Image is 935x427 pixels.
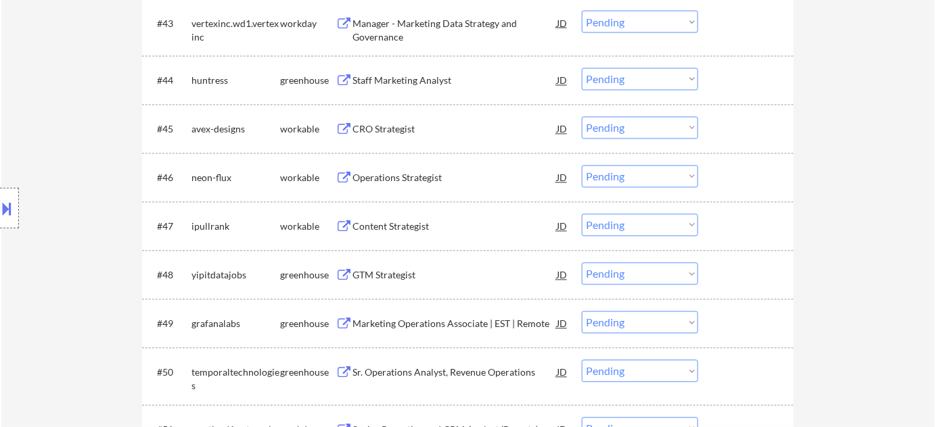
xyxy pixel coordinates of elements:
[352,172,557,185] div: Operations Strategist
[555,214,569,238] div: JD
[555,68,569,93] div: JD
[191,366,280,393] div: temporaltechnologies
[555,263,569,287] div: JD
[280,172,336,185] div: workable
[157,17,181,30] div: #43
[280,17,336,30] div: workday
[555,360,569,384] div: JD
[555,11,569,35] div: JD
[352,17,557,43] div: Manager - Marketing Data Strategy and Governance
[280,220,336,234] div: workable
[555,311,569,336] div: JD
[352,366,557,380] div: Sr. Operations Analyst, Revenue Operations
[555,117,569,141] div: JD
[352,123,557,136] div: CRO Strategist
[280,74,336,88] div: greenhouse
[352,269,557,282] div: GTM Strategist
[157,366,181,380] div: #50
[280,123,336,136] div: workable
[280,269,336,282] div: greenhouse
[280,318,336,331] div: greenhouse
[352,74,557,88] div: Staff Marketing Analyst
[352,318,557,331] div: Marketing Operations Associate | EST | Remote
[191,17,280,43] div: vertexinc.wd1.vertexinc
[352,220,557,234] div: Content Strategist
[555,166,569,190] div: JD
[157,74,181,88] div: #44
[280,366,336,380] div: greenhouse
[191,74,280,88] div: huntress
